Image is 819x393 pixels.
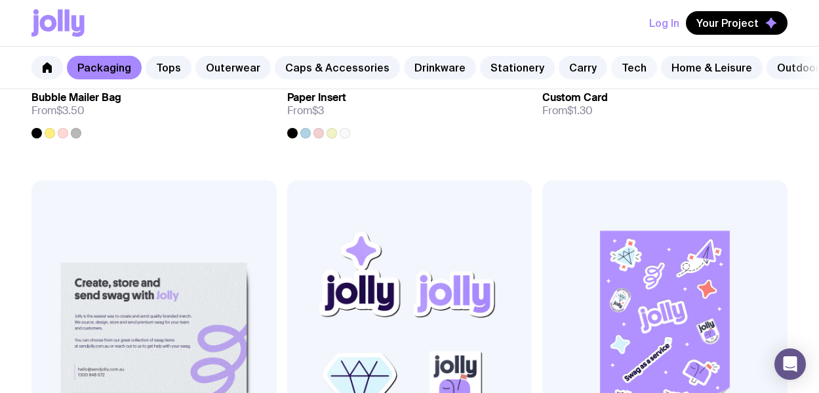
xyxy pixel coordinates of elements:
button: Your Project [686,11,788,35]
a: Custom CardFrom$1.30 [542,81,788,128]
span: From [287,104,324,117]
h3: Paper Insert [287,91,346,104]
span: $3.50 [56,104,85,117]
a: Home & Leisure [661,56,763,79]
a: Stationery [480,56,555,79]
a: Caps & Accessories [275,56,400,79]
a: Drinkware [404,56,476,79]
a: Tech [611,56,657,79]
a: Bubble Mailer BagFrom$3.50 [31,81,277,138]
span: From [542,104,593,117]
a: Packaging [67,56,142,79]
h3: Bubble Mailer Bag [31,91,121,104]
h3: Custom Card [542,91,608,104]
a: Paper InsertFrom$3 [287,81,532,138]
a: Carry [559,56,607,79]
a: Tops [146,56,191,79]
button: Log In [649,11,679,35]
span: $1.30 [567,104,593,117]
span: $3 [312,104,324,117]
span: From [31,104,85,117]
span: Your Project [696,16,759,30]
div: Open Intercom Messenger [774,348,806,380]
a: Outerwear [195,56,271,79]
